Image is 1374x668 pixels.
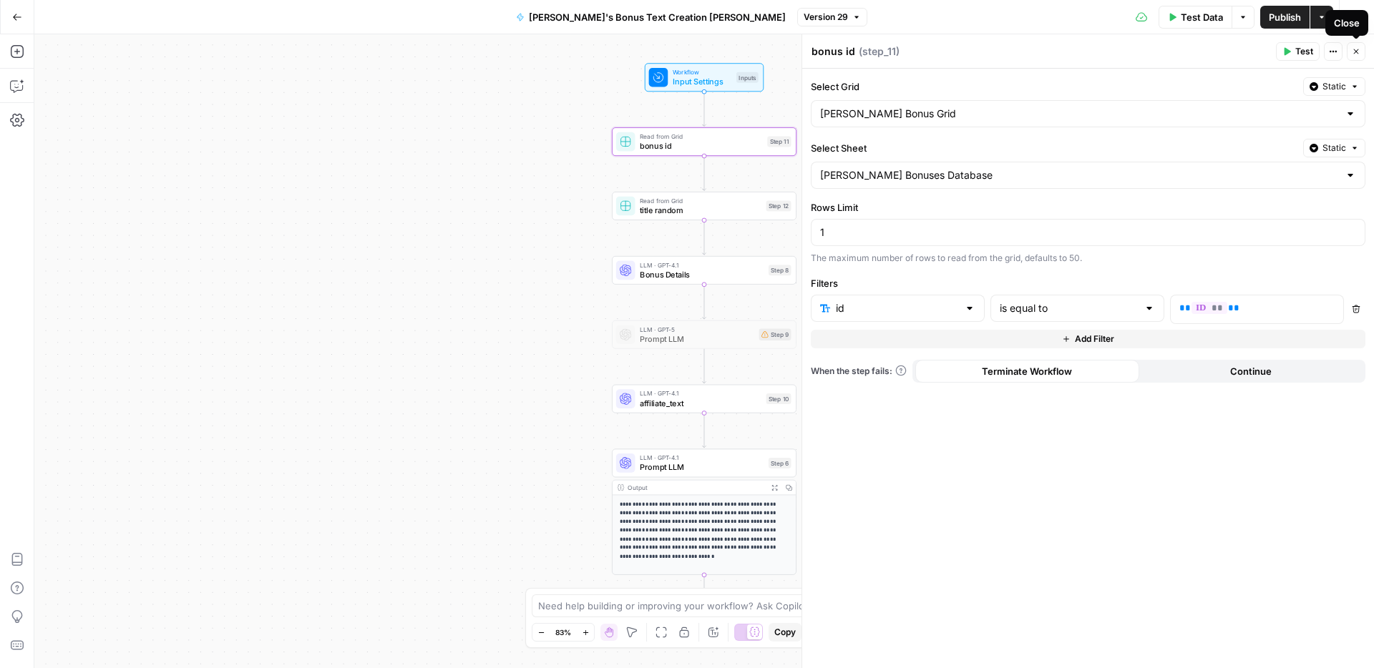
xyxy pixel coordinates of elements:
label: Rows Limit [811,200,1365,215]
span: ( step_11 ) [859,44,900,59]
span: LLM · GPT-4.1 [640,388,761,398]
g: Edge from step_8 to step_9 [703,285,706,319]
g: Edge from step_9 to step_10 [703,349,706,383]
span: LLM · GPT-5 [640,325,754,334]
input: Stacy Bonuses Database [820,168,1339,182]
div: Step 6 [769,458,791,468]
g: Edge from start to step_11 [703,92,706,126]
div: Output [628,483,764,492]
div: The maximum number of rows to read from the grid, defaults to 50. [811,252,1365,265]
span: Version 29 [804,11,848,24]
span: Publish [1269,10,1301,24]
span: Continue [1230,364,1272,378]
button: Static [1303,139,1365,157]
span: Bonus Details [640,268,764,280]
span: affiliate_text [640,397,761,409]
div: Read from Gridtitle randomStep 12 [612,192,796,220]
div: Step 8 [769,265,791,275]
button: Static [1303,77,1365,96]
textarea: bonus id [812,44,855,59]
g: Edge from step_12 to step_8 [703,220,706,255]
span: 83% [555,627,571,638]
button: Publish [1260,6,1310,29]
span: Input Settings [673,76,731,88]
input: id [836,301,958,315]
div: Step 12 [766,200,791,211]
g: Edge from step_11 to step_12 [703,156,706,190]
button: Continue [1139,360,1363,383]
span: Test Data [1181,10,1223,24]
label: Select Grid [811,79,1297,94]
span: Static [1322,80,1346,93]
span: [PERSON_NAME]'s Bonus Text Creation [PERSON_NAME] [529,10,786,24]
span: LLM · GPT-4.1 [640,453,764,462]
label: Select Sheet [811,141,1297,155]
span: Add Filter [1075,333,1114,345]
span: Prompt LLM [640,333,754,345]
div: LLM · GPT-5Prompt LLMStep 9 [612,320,796,349]
label: Filters [811,276,1365,290]
button: Test Data [1159,6,1232,29]
span: Static [1322,142,1346,154]
div: Step 10 [766,393,791,404]
div: WorkflowInput SettingsInputs [612,63,796,92]
input: is equal to [1000,301,1138,315]
div: LLM · GPT-4.1affiliate_textStep 10 [612,385,796,413]
span: Read from Grid [640,132,762,141]
button: Version 29 [797,8,867,26]
div: Inputs [736,72,759,83]
span: Copy [774,626,796,639]
span: bonus id [640,140,762,152]
span: title random [640,204,761,216]
span: Prompt LLM [640,461,764,473]
div: Step 9 [759,328,791,340]
button: Test [1276,42,1320,61]
g: Edge from step_10 to step_6 [703,413,706,448]
input: Stacy Bonus Grid [820,107,1339,121]
div: Step 11 [767,137,791,147]
button: [PERSON_NAME]'s Bonus Text Creation [PERSON_NAME] [507,6,794,29]
button: Add Filter [811,330,1365,348]
div: Close [1334,16,1360,30]
span: LLM · GPT-4.1 [640,260,764,270]
div: Read from Gridbonus idStep 11 [612,127,796,156]
a: When the step fails: [811,365,907,378]
span: Terminate Workflow [982,364,1072,378]
span: Workflow [673,67,731,77]
span: Read from Grid [640,196,761,205]
span: Test [1295,45,1313,58]
button: Copy [769,623,801,642]
div: LLM · GPT-4.1Bonus DetailsStep 8 [612,256,796,285]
